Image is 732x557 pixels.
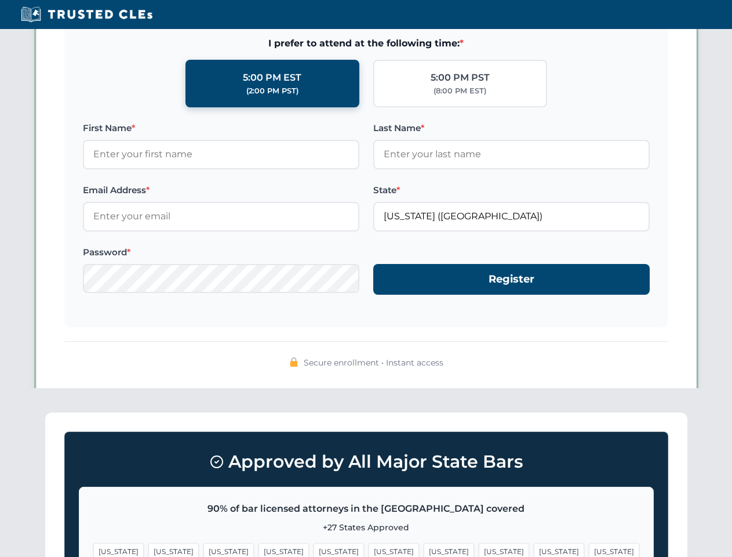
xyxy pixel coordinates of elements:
[373,264,650,295] button: Register
[83,202,359,231] input: Enter your email
[83,183,359,197] label: Email Address
[373,183,650,197] label: State
[83,140,359,169] input: Enter your first name
[79,446,654,478] h3: Approved by All Major State Bars
[93,521,639,534] p: +27 States Approved
[289,357,298,367] img: 🔒
[304,356,443,369] span: Secure enrollment • Instant access
[83,245,359,259] label: Password
[434,85,486,97] div: (8:00 PM EST)
[17,6,156,23] img: Trusted CLEs
[83,121,359,135] label: First Name
[373,121,650,135] label: Last Name
[83,36,650,51] span: I prefer to attend at the following time:
[373,140,650,169] input: Enter your last name
[373,202,650,231] input: Florida (FL)
[246,85,298,97] div: (2:00 PM PST)
[243,70,301,85] div: 5:00 PM EST
[93,501,639,516] p: 90% of bar licensed attorneys in the [GEOGRAPHIC_DATA] covered
[431,70,490,85] div: 5:00 PM PST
